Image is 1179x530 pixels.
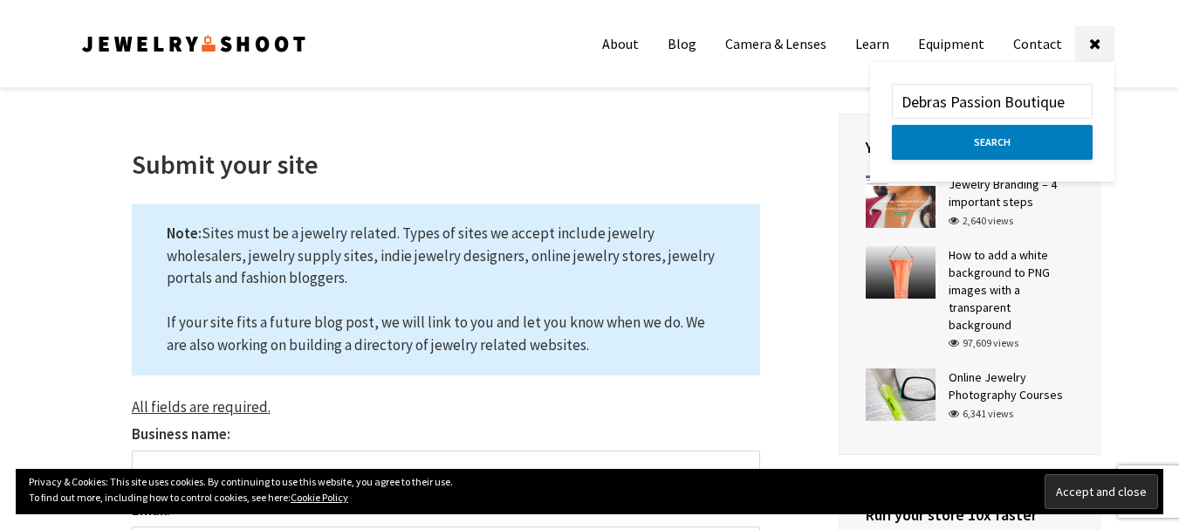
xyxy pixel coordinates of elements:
a: Contact [1000,26,1075,61]
div: Privacy & Cookies: This site uses cookies. By continuing to use this website, you agree to their ... [16,469,1163,514]
strong: Note: [167,224,202,243]
a: Equipment [905,26,997,61]
a: Learn [842,26,902,61]
a: How to add a white background to PNG images with a transparent background [949,247,1050,333]
div: 6,341 views [949,406,1013,422]
div: 97,609 views [949,335,1018,351]
a: Cookie Policy [291,491,348,504]
input: Business name: [132,451,760,485]
a: Blog [655,26,709,61]
b: Business name: [132,424,230,444]
a: Camera & Lenses [712,26,840,61]
h4: You may also like… [866,136,1073,158]
u: All fields are required. [132,397,271,416]
input: Type here to search... [892,84,1093,119]
h1: Submit your site [132,148,760,180]
a: About [589,26,652,61]
button: Search [892,125,1093,160]
input: Accept and close [1045,474,1158,509]
a: Online Jewelry Photography Courses [949,369,1063,403]
img: Jewelry Photographer Bay Area - San Francisco | Nationwide via Mail [79,30,308,58]
div: 2,640 views [949,213,1013,229]
p: Sites must be a jewelry related. Types of sites we accept include jewelry wholesalers, jewelry su... [132,204,760,375]
h4: Run your store 10x faster [866,504,1073,526]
